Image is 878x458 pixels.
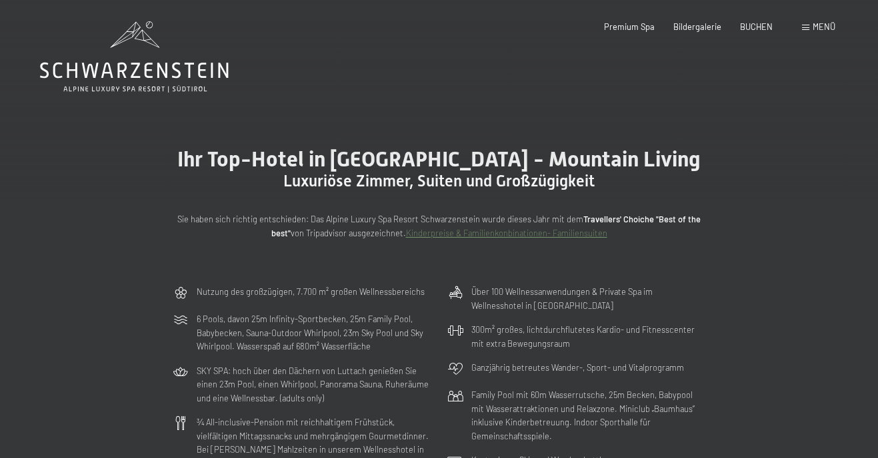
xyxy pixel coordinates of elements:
[471,361,684,374] p: Ganzjährig betreutes Wander-, Sport- und Vitalprogramm
[283,172,595,190] span: Luxuriöse Zimmer, Suiten und Großzügigkeit
[197,312,431,353] p: 6 Pools, davon 25m Infinity-Sportbecken, 25m Family Pool, Babybecken, Sauna-Outdoor Whirlpool, 23...
[604,21,655,32] a: Premium Spa
[471,323,706,350] p: 300m² großes, lichtdurchflutetes Kardio- und Fitnesscenter mit extra Bewegungsraum
[173,212,706,240] p: Sie haben sich richtig entschieden: Das Alpine Luxury Spa Resort Schwarzenstein wurde dieses Jahr...
[197,285,425,298] p: Nutzung des großzügigen, 7.700 m² großen Wellnessbereichs
[813,21,835,32] span: Menü
[406,228,607,238] a: Kinderpreise & Familienkonbinationen- Familiensuiten
[673,21,721,32] a: Bildergalerie
[471,388,706,443] p: Family Pool mit 60m Wasserrutsche, 25m Becken, Babypool mit Wasserattraktionen und Relaxzone. Min...
[177,146,701,172] span: Ihr Top-Hotel in [GEOGRAPHIC_DATA] - Mountain Living
[197,364,431,405] p: SKY SPA: hoch über den Dächern von Luttach genießen Sie einen 23m Pool, einen Whirlpool, Panorama...
[271,214,701,238] strong: Travellers' Choiche "Best of the best"
[740,21,773,32] a: BUCHEN
[471,285,706,312] p: Über 100 Wellnessanwendungen & Private Spa im Wellnesshotel in [GEOGRAPHIC_DATA]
